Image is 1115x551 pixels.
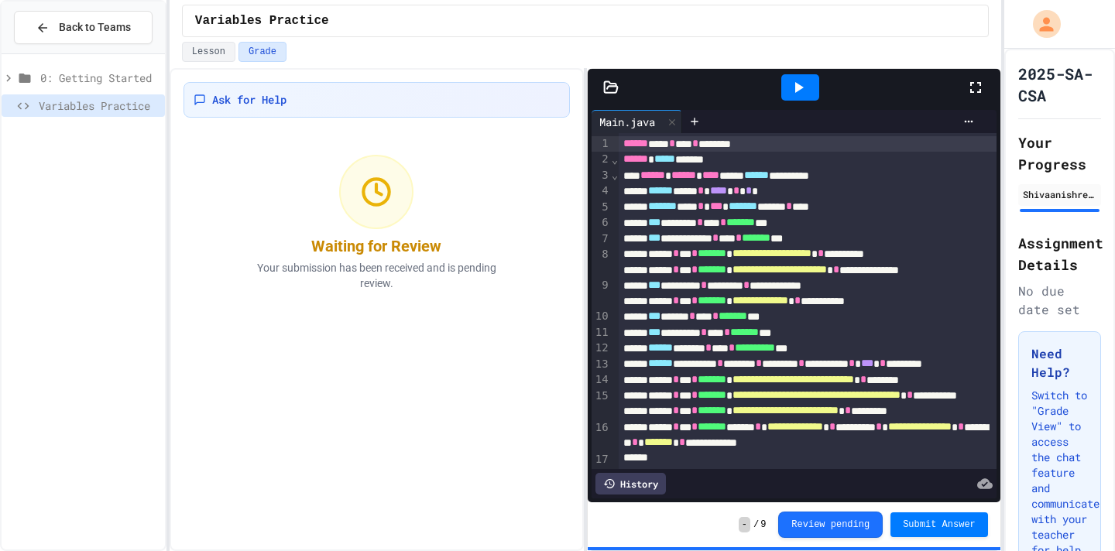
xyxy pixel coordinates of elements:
h2: Your Progress [1018,132,1101,175]
span: Ask for Help [212,92,286,108]
div: 11 [592,325,611,341]
span: Variables Practice [39,98,159,114]
div: 12 [592,341,611,356]
span: Variables Practice [195,12,329,30]
div: 10 [592,309,611,324]
div: 15 [592,388,611,420]
button: Review pending [778,512,883,538]
span: Fold line [611,169,619,181]
div: 13 [592,357,611,372]
div: Waiting for Review [311,235,441,257]
button: Lesson [182,42,235,62]
span: 0: Getting Started [40,70,159,86]
span: Back to Teams [59,19,131,36]
div: 17 [592,452,611,484]
div: 16 [592,420,611,452]
div: 14 [592,372,611,388]
h1: 2025-SA-CSA [1018,63,1101,106]
div: Main.java [592,110,682,133]
div: History [595,473,666,495]
span: Submit Answer [903,518,976,531]
div: 2 [592,152,611,167]
span: Fold line [611,153,619,166]
div: 9 [592,278,611,309]
span: / [753,518,759,531]
div: Main.java [592,114,663,130]
button: Back to Teams [14,11,153,44]
button: Grade [238,42,286,62]
div: 8 [592,247,611,278]
div: 3 [592,168,611,183]
p: Your submission has been received and is pending review. [237,260,516,291]
div: 5 [592,200,611,215]
div: My Account [1017,6,1065,42]
h2: Assignment Details [1018,232,1101,275]
span: - [739,517,750,532]
button: Submit Answer [890,512,988,537]
span: 9 [760,518,766,531]
div: 6 [592,215,611,231]
h3: Need Help? [1031,344,1088,382]
div: 1 [592,136,611,152]
div: No due date set [1018,282,1101,319]
div: Shivaanishree [PERSON_NAME] [1023,187,1096,201]
div: 4 [592,183,611,199]
div: 7 [592,231,611,247]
